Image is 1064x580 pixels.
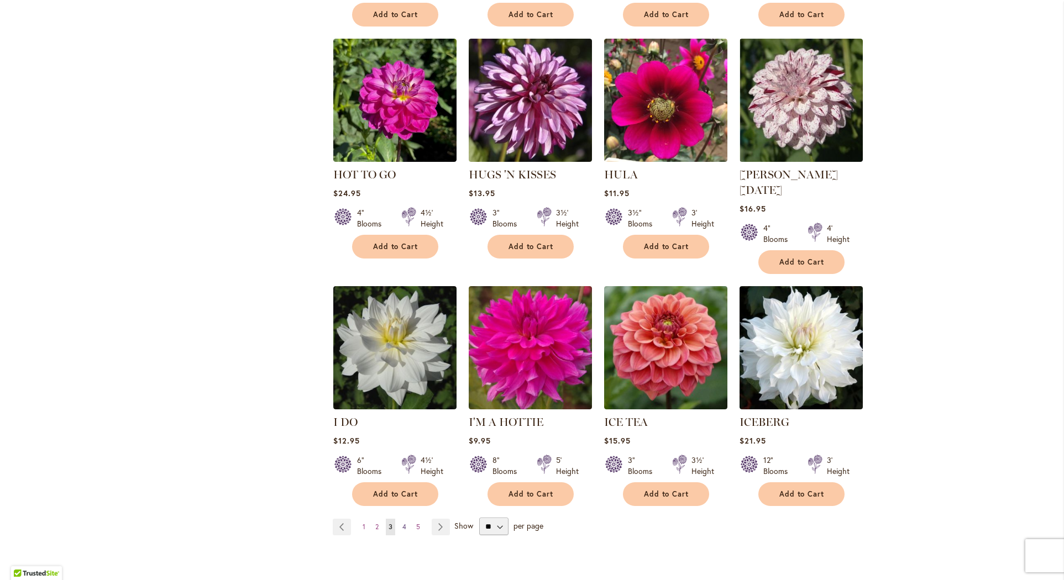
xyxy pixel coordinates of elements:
img: I'm A Hottie [469,286,592,409]
span: Add to Cart [644,10,689,19]
span: Add to Cart [509,242,554,251]
div: 4" Blooms [763,223,794,245]
a: HOT TO GO [333,154,457,164]
a: HUGS 'N KISSES [469,154,592,164]
a: HULIN'S CARNIVAL [740,154,863,164]
div: 4½' Height [421,455,443,477]
button: Add to Cart [758,3,845,27]
div: 4" Blooms [357,207,388,229]
span: Add to Cart [644,242,689,251]
a: I DO [333,401,457,412]
div: 5' Height [556,455,579,477]
img: ICEBERG [740,286,863,409]
span: Add to Cart [509,489,554,499]
a: [PERSON_NAME] [DATE] [740,168,838,197]
div: 3½' Height [691,455,714,477]
div: 6" Blooms [357,455,388,477]
button: Add to Cart [623,3,709,27]
div: 3" Blooms [492,207,523,229]
a: 4 [400,519,409,535]
img: HOT TO GO [333,39,457,162]
span: per page [513,520,543,531]
span: 4 [402,523,406,531]
button: Add to Cart [352,235,438,259]
button: Add to Cart [758,250,845,274]
div: 8" Blooms [492,455,523,477]
a: I'M A HOTTIE [469,415,543,429]
div: 3' Height [691,207,714,229]
span: Add to Cart [373,242,418,251]
a: I'm A Hottie [469,401,592,412]
span: 2 [375,523,379,531]
iframe: Launch Accessibility Center [8,541,39,572]
a: HOT TO GO [333,168,396,181]
a: 5 [413,519,423,535]
span: $21.95 [740,435,766,446]
a: I DO [333,415,358,429]
button: Add to Cart [488,235,574,259]
div: 4½' Height [421,207,443,229]
button: Add to Cart [758,482,845,506]
button: Add to Cart [623,482,709,506]
span: Show [454,520,473,531]
span: 1 [363,523,365,531]
span: Add to Cart [644,489,689,499]
a: HUGS 'N KISSES [469,168,556,181]
a: HULA [604,154,727,164]
img: I DO [333,286,457,409]
span: $9.95 [469,435,491,446]
button: Add to Cart [623,235,709,259]
span: Add to Cart [779,257,825,267]
button: Add to Cart [352,482,438,506]
a: 1 [360,519,368,535]
span: $12.95 [333,435,360,446]
a: ICEBERG [740,401,863,412]
span: 5 [416,523,420,531]
img: HUGS 'N KISSES [469,39,592,162]
div: 3½" Blooms [628,207,659,229]
button: Add to Cart [488,482,574,506]
img: ICE TEA [604,286,727,409]
img: HULIN'S CARNIVAL [740,39,863,162]
div: 12" Blooms [763,455,794,477]
span: $16.95 [740,203,766,214]
span: 3 [389,523,392,531]
div: 3' Height [827,455,850,477]
img: HULA [604,39,727,162]
a: HULA [604,168,638,181]
span: Add to Cart [509,10,554,19]
button: Add to Cart [352,3,438,27]
div: 4' Height [827,223,850,245]
span: $15.95 [604,435,631,446]
span: Add to Cart [373,10,418,19]
a: ICE TEA [604,401,727,412]
button: Add to Cart [488,3,574,27]
span: Add to Cart [373,489,418,499]
span: Add to Cart [779,489,825,499]
span: $11.95 [604,188,630,198]
span: Add to Cart [779,10,825,19]
a: ICE TEA [604,415,648,429]
a: 2 [373,519,381,535]
span: $24.95 [333,188,361,198]
div: 3" Blooms [628,455,659,477]
div: 3½' Height [556,207,579,229]
span: $13.95 [469,188,495,198]
a: ICEBERG [740,415,789,429]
